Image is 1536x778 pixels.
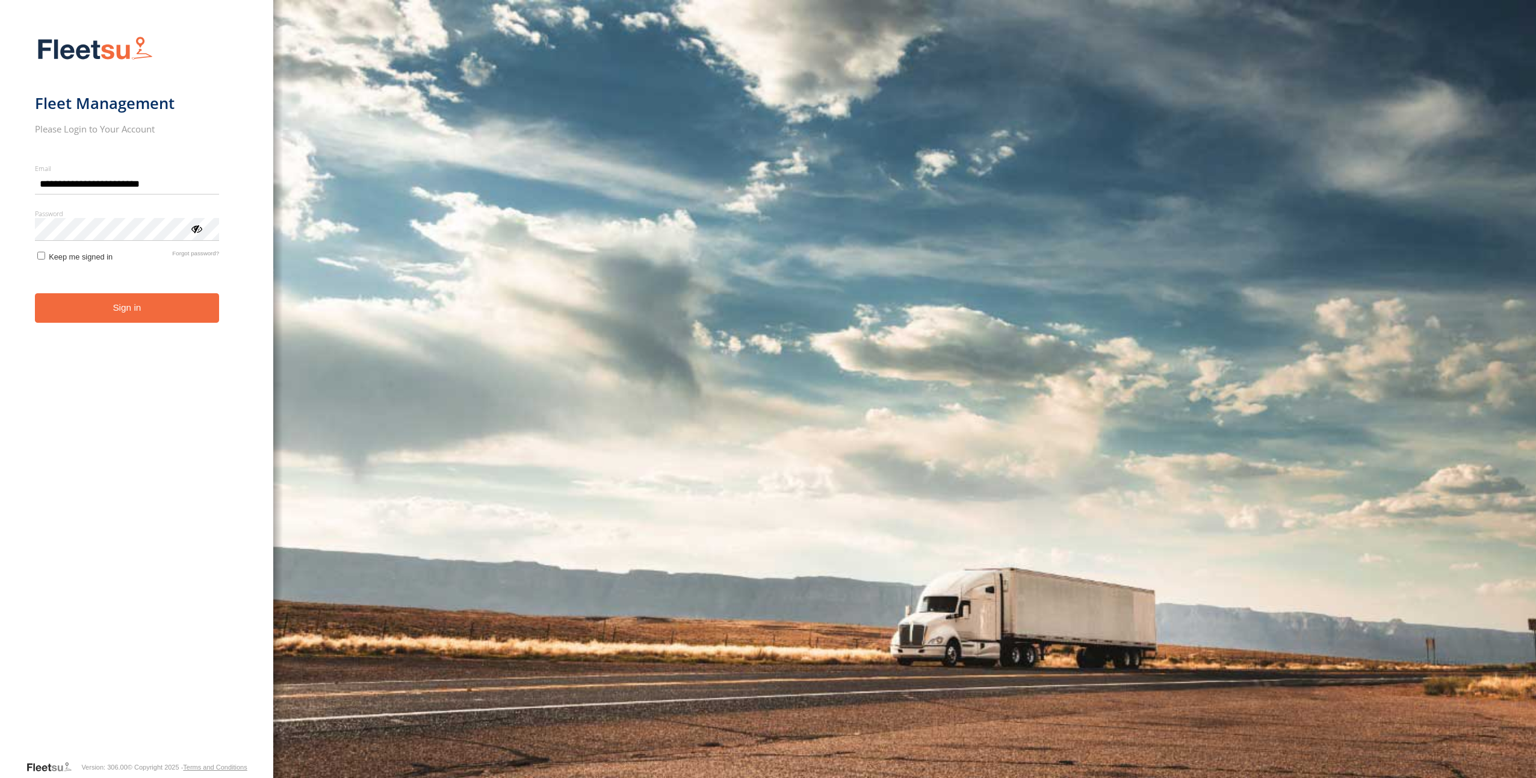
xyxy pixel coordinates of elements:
[35,293,220,323] button: Sign in
[128,764,247,771] div: © Copyright 2025 -
[183,764,247,771] a: Terms and Conditions
[35,93,220,113] h1: Fleet Management
[190,222,202,234] div: ViewPassword
[37,252,45,260] input: Keep me signed in
[35,209,220,218] label: Password
[81,764,127,771] div: Version: 306.00
[49,252,113,261] span: Keep me signed in
[35,123,220,135] h2: Please Login to Your Account
[35,29,239,760] form: main
[35,34,155,64] img: Fleetsu
[26,761,81,773] a: Visit our Website
[35,164,220,173] label: Email
[172,250,219,261] a: Forgot password?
